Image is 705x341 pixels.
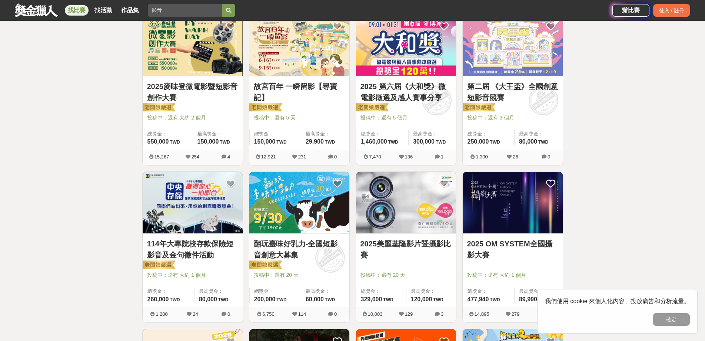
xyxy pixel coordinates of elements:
img: Cover Image [249,14,349,76]
span: 我們使用 cookie 來個人化內容、投放廣告和分析流量。 [545,298,690,304]
span: 129 [405,311,413,317]
span: TWD [383,297,393,302]
span: TWD [325,140,335,145]
a: 故宮百年 一瞬留影【尋寶記】 [254,81,345,103]
span: 150,000 [254,138,276,145]
img: Cover Image [249,172,349,234]
span: 投稿中：還有 5 天 [254,114,345,122]
span: 6,750 [262,311,275,317]
div: 登入 / 註冊 [653,4,690,17]
span: 投稿中：還有 大約 1 個月 [467,271,558,279]
a: 114年大專院校存款保險短影音及金句徵件活動 [147,238,238,260]
span: 最高獎金： [306,288,345,295]
span: 投稿中：還有 大約 2 個月 [147,114,238,122]
span: TWD [388,140,398,145]
span: TWD [170,140,180,145]
span: TWD [538,140,548,145]
span: TWD [276,140,286,145]
span: 總獎金： [147,288,190,295]
span: 1,460,000 [361,138,387,145]
span: 12,921 [261,154,276,160]
span: 投稿中：還有 20 天 [360,271,452,279]
span: 投稿中：還有 大約 1 個月 [147,271,238,279]
span: 1 [441,154,443,160]
span: TWD [276,297,286,302]
span: 14,895 [475,311,489,317]
a: 翻玩臺味好乳力-全國短影音創意大募集 [254,238,345,260]
img: 老闆娘嚴選 [248,103,282,113]
span: 24 [193,311,198,317]
a: 找比賽 [65,5,89,16]
span: 80,000 [199,296,217,302]
a: Cover Image [356,172,456,234]
span: TWD [170,297,180,302]
span: TWD [436,140,446,145]
span: 0 [334,311,337,317]
a: Cover Image [249,172,349,234]
span: 0 [548,154,550,160]
span: 200,000 [254,296,276,302]
a: 2025麥味登微電影暨短影音創作大賽 [147,81,238,103]
span: 總獎金： [147,130,188,138]
a: Cover Image [463,172,563,234]
a: 2025 第六屆《大和獎》微電影徵選及感人實事分享 [360,81,452,103]
span: 7,470 [369,154,381,160]
span: 80,000 [519,138,537,145]
span: TWD [220,140,230,145]
img: 老闆娘嚴選 [355,103,389,113]
span: TWD [325,297,335,302]
span: 300,000 [413,138,435,145]
span: 最高獎金： [197,130,238,138]
span: 最高獎金： [199,288,238,295]
a: 作品集 [118,5,142,16]
input: 2025 反詐視界—全國影片競賽 [148,4,222,17]
span: 1,200 [156,311,168,317]
span: 4 [227,154,230,160]
img: Cover Image [356,172,456,234]
span: 1,300 [476,154,488,160]
span: 89,990 [519,296,537,302]
span: 投稿中：還有 5 個月 [360,114,452,122]
a: 2025美麗基隆影片暨攝影比賽 [360,238,452,260]
span: 15,267 [154,154,169,160]
img: 老闆娘嚴選 [461,103,495,113]
span: 最高獎金： [413,130,451,138]
span: 總獎金： [468,288,510,295]
span: 136 [405,154,413,160]
img: Cover Image [463,14,563,76]
span: 260,000 [147,296,169,302]
span: 總獎金： [361,130,404,138]
span: TWD [433,297,443,302]
span: 60,000 [306,296,324,302]
span: 最高獎金： [519,288,558,295]
span: 最高獎金： [519,130,558,138]
span: 254 [192,154,200,160]
span: 29,900 [306,138,324,145]
span: TWD [490,140,500,145]
span: 26 [513,154,518,160]
span: 投稿中：還有 3 個月 [467,114,558,122]
img: 老闆娘嚴選 [141,103,175,113]
span: TWD [490,297,500,302]
img: Cover Image [143,14,243,76]
span: 477,940 [468,296,489,302]
img: 老闆娘嚴選 [248,260,282,270]
img: Cover Image [143,172,243,234]
span: 250,000 [468,138,489,145]
span: 投稿中：還有 20 天 [254,271,345,279]
span: TWD [218,297,228,302]
img: Cover Image [463,172,563,234]
span: 120,000 [411,296,432,302]
span: 總獎金： [468,130,510,138]
span: 最高獎金： [411,288,452,295]
span: 最高獎金： [306,130,345,138]
span: 550,000 [147,138,169,145]
span: 總獎金： [254,288,296,295]
a: 2025 OM SYSTEM全國攝影大賽 [467,238,558,260]
a: 辦比賽 [612,4,649,17]
button: 確定 [653,313,690,326]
